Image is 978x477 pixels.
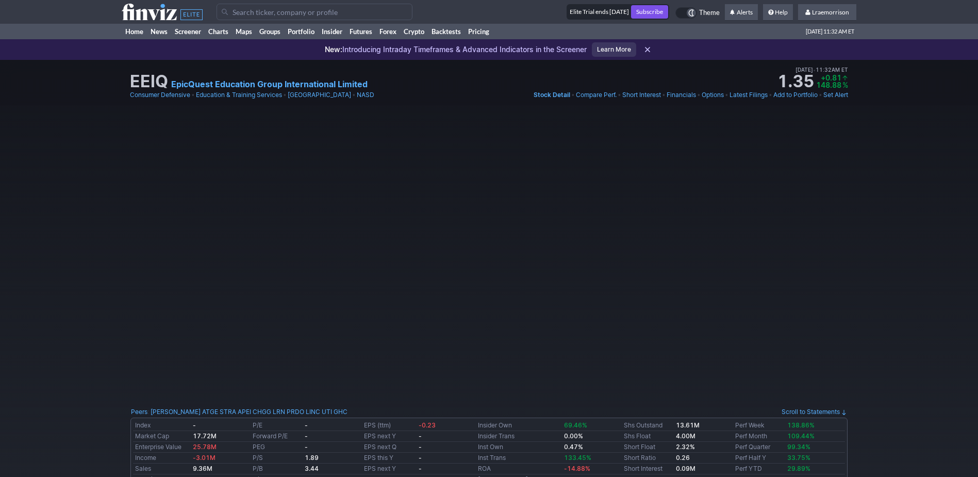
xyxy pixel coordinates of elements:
[193,432,217,440] b: 17.72M
[352,90,356,100] span: •
[130,73,168,90] h1: EEIQ
[534,90,570,100] a: Stock Detail
[133,420,191,431] td: Index
[305,421,308,429] b: -
[476,431,562,442] td: Insider Trans
[476,453,562,464] td: Inst Trans
[730,91,768,99] span: Latest Filings
[777,73,814,90] strong: 1.35
[362,420,416,431] td: EPS (ttm)
[288,90,351,100] a: [GEOGRAPHIC_DATA]
[676,454,690,462] a: 0.26
[318,24,346,39] a: Insider
[196,90,282,100] a: Education & Training Services
[618,90,621,100] span: •
[662,90,666,100] span: •
[568,7,629,17] div: Elite Trial ends [DATE]
[813,67,816,73] span: •
[624,465,662,472] a: Short Interest
[171,78,368,90] a: EpicQuest Education Group International Limited
[812,8,849,16] span: Lraemorrison
[238,407,251,417] a: APEI
[564,432,583,440] b: 0.00%
[419,443,422,451] b: -
[733,420,785,431] td: Perf Week
[819,90,822,100] span: •
[133,464,191,474] td: Sales
[251,442,303,453] td: PEG
[782,408,847,416] a: Scroll to Statements
[131,407,347,417] div: :
[773,90,818,100] a: Add to Portfolio
[419,454,422,462] b: -
[564,421,587,429] span: 69.46%
[667,90,696,100] a: Financials
[205,24,232,39] a: Charts
[362,442,416,453] td: EPS next Q
[733,431,785,442] td: Perf Month
[787,454,810,462] span: 33.75%
[400,24,428,39] a: Crypto
[624,443,655,451] a: Short Float
[476,464,562,474] td: ROA
[823,90,848,100] a: Set Alert
[362,464,416,474] td: EPS next Y
[334,407,347,417] a: GHC
[133,431,191,442] td: Market Cap
[283,90,287,100] span: •
[322,407,332,417] a: UTI
[465,24,493,39] a: Pricing
[131,408,147,416] a: Peers
[676,465,695,472] a: 0.09M
[622,420,674,431] td: Shs Outstand
[287,407,304,417] a: PRDO
[133,442,191,453] td: Enterprise Value
[362,453,416,464] td: EPS this Y
[534,91,570,99] span: Stock Detail
[787,432,815,440] span: 109.44%
[122,24,147,39] a: Home
[419,421,436,429] span: -0.23
[676,421,700,429] b: 13.61M
[251,431,303,442] td: Forward P/E
[325,44,587,55] p: Introducing Intraday Timeframes & Advanced Indicators in the Screener
[256,24,284,39] a: Groups
[676,432,695,440] b: 4.00M
[346,24,376,39] a: Futures
[624,454,656,462] a: Short Ratio
[564,454,591,462] span: 133.45%
[816,82,841,89] td: 148.88
[795,65,848,74] span: [DATE] 11:32AM ET
[631,5,668,19] a: Subscribe
[733,442,785,453] td: Perf Quarter
[357,90,374,100] a: NASD
[816,74,841,82] td: +0.81
[476,420,562,431] td: Insider Own
[325,45,342,54] span: New:
[253,407,271,417] a: CHGG
[576,90,617,100] a: Compare Perf.
[428,24,465,39] a: Backtests
[730,90,768,100] a: Latest Filings
[220,407,236,417] a: STRA
[676,443,695,451] a: 2.32%
[191,90,195,100] span: •
[251,420,303,431] td: P/E
[769,90,772,100] span: •
[725,4,758,21] a: Alerts
[702,90,724,100] a: Options
[564,465,590,472] span: -14.88%
[193,421,196,429] b: -
[193,443,217,451] span: 25.78M
[362,431,416,442] td: EPS next Y
[202,407,218,417] a: ATGE
[564,443,583,451] b: 0.47%
[725,90,728,100] span: •
[733,464,785,474] td: Perf YTD
[130,90,190,100] a: Consumer Defensive
[697,90,701,100] span: •
[622,90,661,100] a: Short Interest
